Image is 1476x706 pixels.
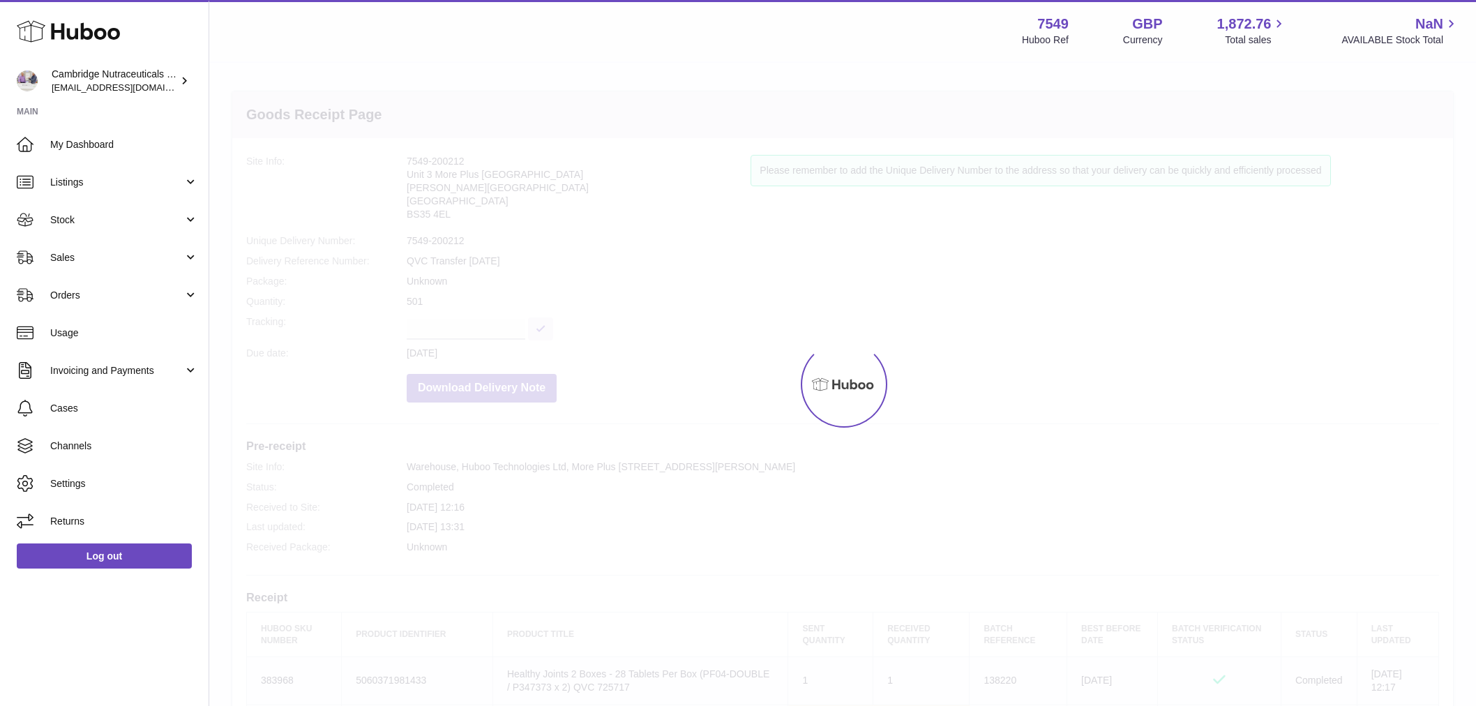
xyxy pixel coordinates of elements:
img: qvc@camnutra.com [17,70,38,91]
div: Huboo Ref [1022,33,1069,47]
a: 1,872.76 Total sales [1217,15,1288,47]
span: Stock [50,213,183,227]
span: Returns [50,515,198,528]
strong: 7549 [1037,15,1069,33]
span: My Dashboard [50,138,198,151]
div: Currency [1123,33,1163,47]
span: Invoicing and Payments [50,364,183,377]
span: AVAILABLE Stock Total [1341,33,1459,47]
span: 1,872.76 [1217,15,1272,33]
strong: GBP [1132,15,1162,33]
span: [EMAIL_ADDRESS][DOMAIN_NAME] [52,82,205,93]
span: Cases [50,402,198,415]
span: Total sales [1225,33,1287,47]
a: Log out [17,543,192,569]
a: NaN AVAILABLE Stock Total [1341,15,1459,47]
span: Orders [50,289,183,302]
div: Cambridge Nutraceuticals Ltd [52,68,177,94]
span: Listings [50,176,183,189]
span: NaN [1415,15,1443,33]
span: Sales [50,251,183,264]
span: Channels [50,440,198,453]
span: Settings [50,477,198,490]
span: Usage [50,326,198,340]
